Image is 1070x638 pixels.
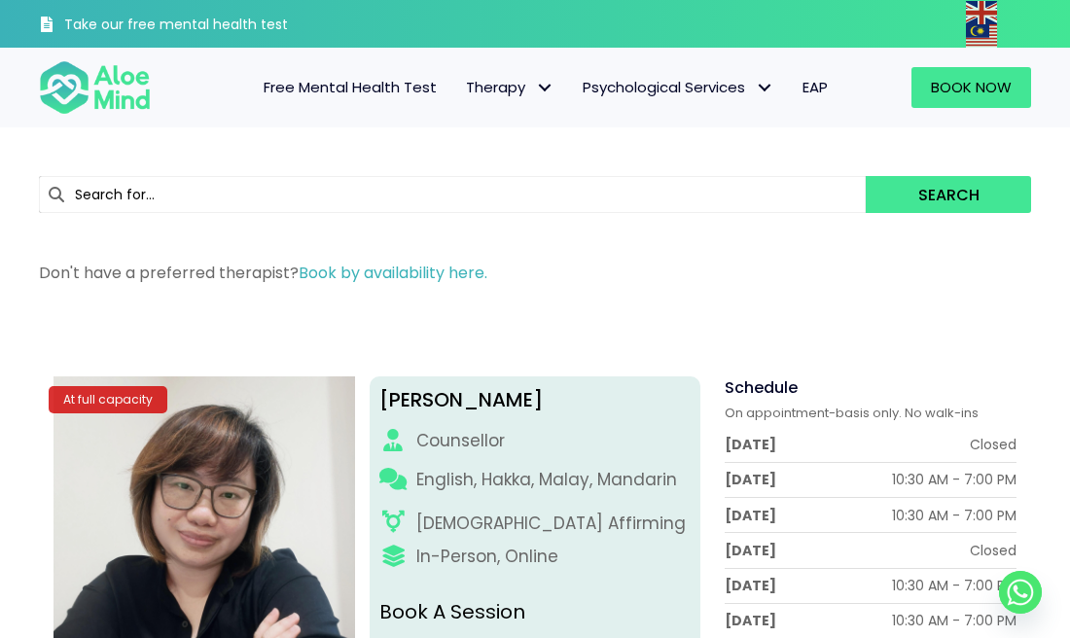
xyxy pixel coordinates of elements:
div: [DEMOGRAPHIC_DATA] Affirming [416,512,686,536]
p: Don't have a preferred therapist? [39,262,1031,284]
button: Search [866,176,1031,213]
a: Book by availability here. [299,262,487,284]
a: Malay [966,24,999,47]
p: Book A Session [379,598,691,626]
h3: Take our free mental health test [64,16,346,35]
div: 10:30 AM - 7:00 PM [892,611,1016,630]
a: Psychological ServicesPsychological Services: submenu [568,67,788,108]
div: [DATE] [725,576,776,595]
span: Therapy [466,77,553,97]
span: Therapy: submenu [530,74,558,102]
span: Schedule [725,376,798,399]
img: ms [966,24,997,48]
img: en [966,1,997,24]
input: Search for... [39,176,866,213]
div: 10:30 AM - 7:00 PM [892,576,1016,595]
div: [DATE] [725,435,776,454]
p: English, Hakka, Malay, Mandarin [416,468,677,492]
div: Closed [970,435,1016,454]
div: Counsellor [416,429,505,453]
span: Psychological Services [583,77,773,97]
div: 10:30 AM - 7:00 PM [892,506,1016,525]
span: Free Mental Health Test [264,77,437,97]
nav: Menu [170,67,842,108]
div: [DATE] [725,506,776,525]
div: Closed [970,541,1016,560]
div: In-Person, Online [416,545,558,569]
div: [DATE] [725,470,776,489]
div: At full capacity [49,386,167,412]
a: Book Now [911,67,1031,108]
span: Book Now [931,77,1012,97]
a: TherapyTherapy: submenu [451,67,568,108]
div: 10:30 AM - 7:00 PM [892,470,1016,489]
div: [DATE] [725,541,776,560]
div: [DATE] [725,611,776,630]
span: EAP [802,77,828,97]
a: Free Mental Health Test [249,67,451,108]
a: EAP [788,67,842,108]
div: [PERSON_NAME] [379,386,691,414]
span: Psychological Services: submenu [750,74,778,102]
a: Take our free mental health test [39,5,346,48]
img: Aloe mind Logo [39,59,151,116]
span: On appointment-basis only. No walk-ins [725,404,979,422]
a: Whatsapp [999,571,1042,614]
